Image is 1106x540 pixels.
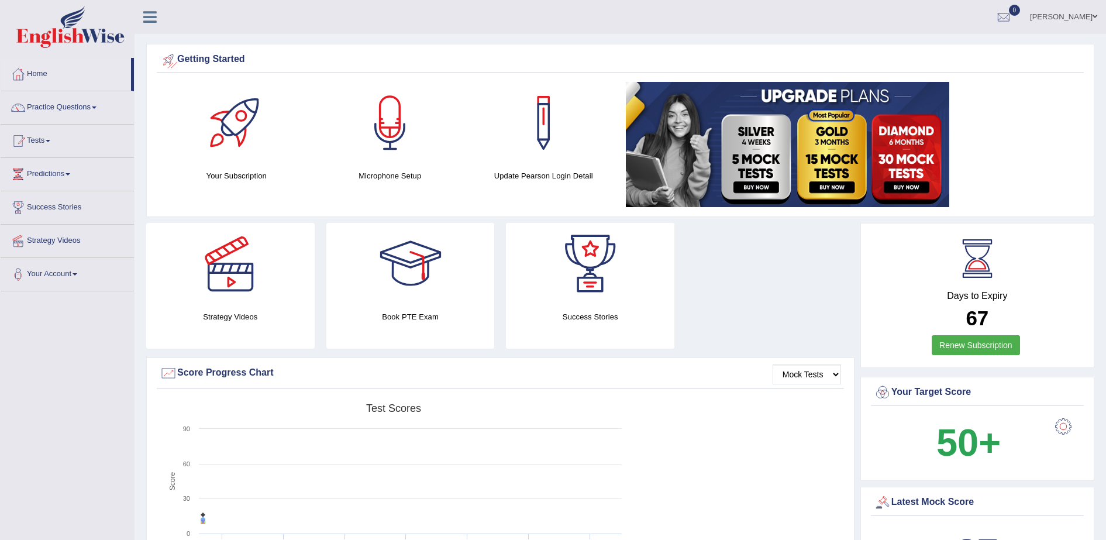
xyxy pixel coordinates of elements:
[1,158,134,187] a: Predictions
[932,335,1020,355] a: Renew Subscription
[1,191,134,221] a: Success Stories
[1,225,134,254] a: Strategy Videos
[1,258,134,287] a: Your Account
[366,403,421,414] tspan: Test scores
[874,291,1081,301] h4: Days to Expiry
[1009,5,1021,16] span: 0
[874,494,1081,511] div: Latest Mock Score
[166,170,307,182] h4: Your Subscription
[146,311,315,323] h4: Strategy Videos
[319,170,460,182] h4: Microphone Setup
[160,364,841,382] div: Score Progress Chart
[168,472,177,491] tspan: Score
[936,421,1001,464] b: 50+
[160,51,1081,68] div: Getting Started
[1,91,134,121] a: Practice Questions
[183,425,190,432] text: 90
[506,311,674,323] h4: Success Stories
[187,530,190,537] text: 0
[183,495,190,502] text: 30
[326,311,495,323] h4: Book PTE Exam
[183,460,190,467] text: 60
[1,58,131,87] a: Home
[626,82,949,207] img: small5.jpg
[966,307,988,329] b: 67
[1,125,134,154] a: Tests
[473,170,614,182] h4: Update Pearson Login Detail
[874,384,1081,401] div: Your Target Score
